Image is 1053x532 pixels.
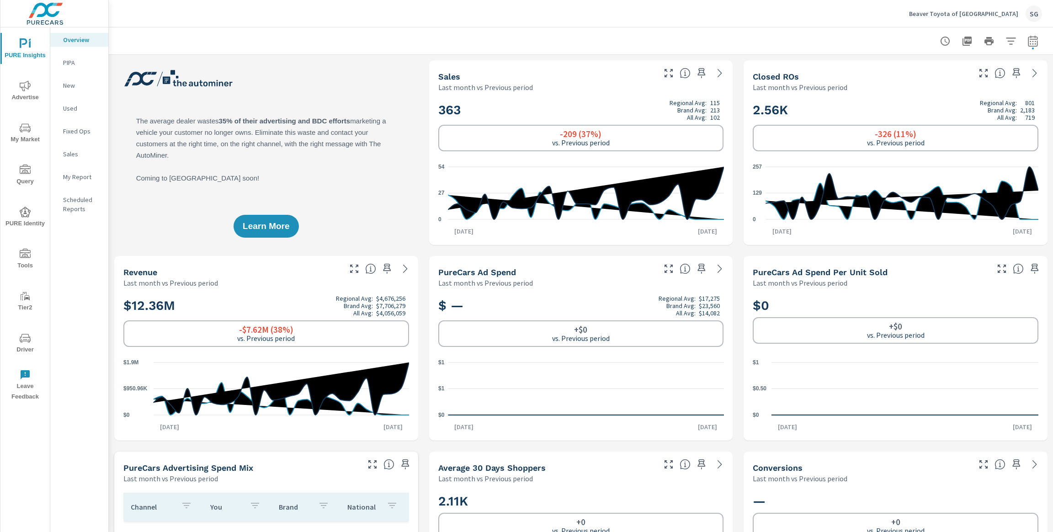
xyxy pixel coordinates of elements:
[438,267,516,277] h5: PureCars Ad Spend
[154,422,186,431] p: [DATE]
[50,170,108,184] div: My Report
[243,222,289,230] span: Learn More
[713,66,727,80] a: See more details in report
[680,68,691,79] span: Number of vehicles sold by the dealership over the selected date range. [Source: This data is sou...
[771,422,803,431] p: [DATE]
[50,33,108,47] div: Overview
[694,457,709,472] span: Save this to your personalized report
[438,190,445,197] text: 27
[753,493,1038,509] h2: —
[891,517,900,527] h6: +0
[666,302,696,309] p: Brand Avg:
[552,334,610,342] p: vs. Previous period
[3,369,47,402] span: Leave Feedback
[3,122,47,145] span: My Market
[909,10,1018,18] p: Beaver Toyota of [GEOGRAPHIC_DATA]
[994,68,1005,79] span: Number of Repair Orders Closed by the selected dealership group over the selected time range. [So...
[1027,66,1042,80] a: See more details in report
[1025,99,1035,106] p: 801
[1002,32,1020,50] button: Apply Filters
[1006,227,1038,236] p: [DATE]
[661,261,676,276] button: Make Fullscreen
[699,302,720,309] p: $23,560
[753,72,799,81] h5: Closed ROs
[3,165,47,187] span: Query
[63,127,101,136] p: Fixed Ops
[753,99,1038,121] h2: 2.56K
[376,309,405,317] p: $4,056,059
[398,261,413,276] a: See more details in report
[753,267,888,277] h5: PureCars Ad Spend Per Unit Sold
[1024,32,1042,50] button: Select Date Range
[0,27,50,406] div: nav menu
[1009,457,1024,472] span: Save this to your personalized report
[1026,5,1042,22] div: SG
[50,79,108,92] div: New
[677,106,707,114] p: Brand Avg:
[63,104,101,113] p: Used
[710,114,720,121] p: 102
[699,309,720,317] p: $14,082
[980,99,1017,106] p: Regional Avg:
[377,422,409,431] p: [DATE]
[661,457,676,472] button: Make Fullscreen
[3,80,47,103] span: Advertise
[753,216,756,223] text: 0
[753,190,762,196] text: 129
[438,99,724,121] h2: 363
[710,99,720,106] p: 115
[753,463,803,473] h5: Conversions
[123,412,130,418] text: $0
[753,82,847,93] p: Last month vs Previous period
[438,295,724,317] h2: $ —
[50,147,108,161] div: Sales
[63,172,101,181] p: My Report
[574,325,587,334] h6: +$0
[131,502,174,511] p: Channel
[376,295,405,302] p: $4,676,256
[380,261,394,276] span: Save this to your personalized report
[753,412,759,418] text: $0
[63,195,101,213] p: Scheduled Reports
[438,359,445,366] text: $1
[753,277,847,288] p: Last month vs Previous period
[438,493,724,509] h2: 2.11K
[753,164,762,170] text: 257
[988,106,1017,114] p: Brand Avg:
[210,502,242,511] p: You
[687,114,707,121] p: All Avg:
[976,66,991,80] button: Make Fullscreen
[438,277,533,288] p: Last month vs Previous period
[63,149,101,159] p: Sales
[50,101,108,115] div: Used
[353,309,373,317] p: All Avg:
[347,502,379,511] p: National
[123,267,157,277] h5: Revenue
[398,457,413,472] span: Save this to your personalized report
[438,82,533,93] p: Last month vs Previous period
[753,386,766,392] text: $0.50
[438,473,533,484] p: Last month vs Previous period
[376,302,405,309] p: $7,706,279
[976,457,991,472] button: Make Fullscreen
[670,99,707,106] p: Regional Avg:
[1027,457,1042,472] a: See more details in report
[438,463,546,473] h5: Average 30 Days Shoppers
[958,32,976,50] button: "Export Report to PDF"
[438,412,445,418] text: $0
[753,473,847,484] p: Last month vs Previous period
[867,331,925,339] p: vs. Previous period
[1020,106,1035,114] p: 2,183
[552,138,610,147] p: vs. Previous period
[336,295,373,302] p: Regional Avg:
[766,227,798,236] p: [DATE]
[63,35,101,44] p: Overview
[365,263,376,274] span: Total sales revenue over the selected date range. [Source: This data is sourced from the dealer’s...
[438,72,460,81] h5: Sales
[1013,263,1024,274] span: Average cost of advertising per each vehicle sold at the dealer over the selected date range. The...
[753,359,759,366] text: $1
[691,227,723,236] p: [DATE]
[50,193,108,216] div: Scheduled Reports
[63,81,101,90] p: New
[753,298,1038,314] h2: $0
